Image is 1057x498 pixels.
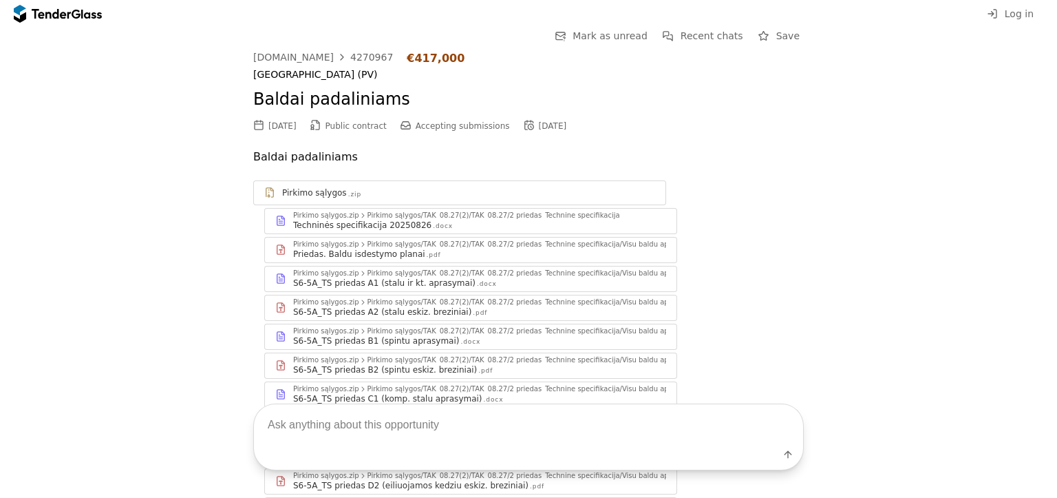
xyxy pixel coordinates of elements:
[264,208,677,234] a: Pirkimo sąlygos.zipPirkimo sąlygos/TAK_08.27(2)/TAK_08.27/2 priedas_Technine specifikacijaTechnin...
[293,307,471,318] div: S6-5A_TS priedas A2 (stalu eskiz. breziniai)
[407,52,465,65] div: €417,000
[282,187,347,198] div: Pirkimo sąlygos
[367,328,759,335] div: Pirkimo sąlygos/TAK_08.27(2)/TAK_08.27/2 priedas_Technine specifikacija/Visu baldu aprasymai-brez...
[253,52,393,63] a: [DOMAIN_NAME]4270967
[776,30,800,41] span: Save
[367,357,759,364] div: Pirkimo sąlygos/TAK_08.27(2)/TAK_08.27/2 priedas_Technine specifikacija/Visu baldu aprasymai-brez...
[264,266,677,292] a: Pirkimo sąlygos.zipPirkimo sąlygos/TAK_08.27(2)/TAK_08.27/2 priedas_Technine specifikacija/Visu b...
[293,270,359,277] div: Pirkimo sąlygos.zip
[427,251,441,260] div: .pdf
[551,28,652,45] button: Mark as unread
[253,180,666,205] a: Pirkimo sąlygos.zip
[367,270,759,277] div: Pirkimo sąlygos/TAK_08.27(2)/TAK_08.27/2 priedas_Technine specifikacija/Visu baldu aprasymai-brez...
[416,121,510,131] span: Accepting submissions
[293,357,359,364] div: Pirkimo sąlygos.zip
[253,52,334,62] div: [DOMAIN_NAME]
[293,241,359,248] div: Pirkimo sąlygos.zip
[264,353,677,379] a: Pirkimo sąlygos.zipPirkimo sąlygos/TAK_08.27(2)/TAK_08.27/2 priedas_Technine specifikacija/Visu b...
[659,28,747,45] button: Recent chats
[293,220,431,231] div: Techninės specifikacija 20250826
[268,121,297,131] div: [DATE]
[293,278,476,289] div: S6-5A_TS priedas A1 (stalu ir kt. aprasymai)
[539,121,567,131] div: [DATE]
[293,249,425,260] div: Priedas. Baldu isdestymo planai
[264,237,677,263] a: Pirkimo sąlygos.zipPirkimo sąlygos/TAK_08.27(2)/TAK_08.27/2 priedas_Technine specifikacija/Visu b...
[367,299,759,306] div: Pirkimo sąlygos/TAK_08.27(2)/TAK_08.27/2 priedas_Technine specifikacija/Visu baldu aprasymai-brez...
[478,366,493,375] div: .pdf
[253,69,804,81] div: [GEOGRAPHIC_DATA] (PV)
[433,222,453,231] div: .docx
[350,52,393,62] div: 4270967
[325,121,387,131] span: Public contract
[367,241,759,248] div: Pirkimo sąlygos/TAK_08.27(2)/TAK_08.27/2 priedas_Technine specifikacija/Visu baldu aprasymai-brez...
[460,338,480,346] div: .docx
[264,324,677,350] a: Pirkimo sąlygos.zipPirkimo sąlygos/TAK_08.27(2)/TAK_08.27/2 priedas_Technine specifikacija/Visu b...
[348,190,361,199] div: .zip
[253,147,804,167] p: Baldai padaliniams
[253,88,804,112] h2: Baldai padaliniams
[367,212,620,219] div: Pirkimo sąlygos/TAK_08.27(2)/TAK_08.27/2 priedas_Technine specifikacija
[293,335,459,346] div: S6-5A_TS priedas B1 (spintu aprasymai)
[754,28,804,45] button: Save
[473,309,487,318] div: .pdf
[983,6,1038,23] button: Log in
[293,364,477,375] div: S6-5A_TS priedas B2 (spintu eskiz. breziniai)
[573,30,648,41] span: Mark as unread
[1005,8,1034,19] span: Log in
[293,212,359,219] div: Pirkimo sąlygos.zip
[293,299,359,306] div: Pirkimo sąlygos.zip
[264,295,677,321] a: Pirkimo sąlygos.zipPirkimo sąlygos/TAK_08.27(2)/TAK_08.27/2 priedas_Technine specifikacija/Visu b...
[293,328,359,335] div: Pirkimo sąlygos.zip
[477,280,497,289] div: .docx
[681,30,743,41] span: Recent chats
